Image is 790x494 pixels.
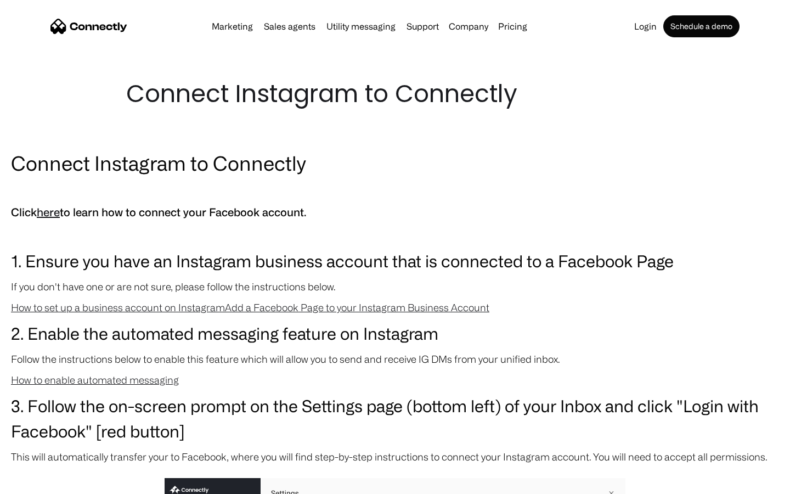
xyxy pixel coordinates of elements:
[225,302,489,313] a: Add a Facebook Page to your Instagram Business Account
[11,302,225,313] a: How to set up a business account on Instagram
[11,248,779,273] h3: 1. Ensure you have an Instagram business account that is connected to a Facebook Page
[22,475,66,490] ul: Language list
[11,149,779,177] h2: Connect Instagram to Connectly
[11,374,179,385] a: How to enable automated messaging
[11,227,779,243] p: ‍
[630,22,661,31] a: Login
[322,22,400,31] a: Utility messaging
[126,77,664,111] h1: Connect Instagram to Connectly
[663,15,740,37] a: Schedule a demo
[11,182,779,198] p: ‍
[11,321,779,346] h3: 2. Enable the automated messaging feature on Instagram
[11,279,779,294] p: If you don't have one or are not sure, please follow the instructions below.
[11,475,66,490] aside: Language selected: English
[37,206,60,218] a: here
[494,22,532,31] a: Pricing
[449,19,488,34] div: Company
[11,351,779,367] p: Follow the instructions below to enable this feature which will allow you to send and receive IG ...
[11,449,779,464] p: This will automatically transfer your to Facebook, where you will find step-by-step instructions ...
[402,22,443,31] a: Support
[11,393,779,444] h3: 3. Follow the on-screen prompt on the Settings page (bottom left) of your Inbox and click "Login ...
[259,22,320,31] a: Sales agents
[11,203,779,222] h5: Click to learn how to connect your Facebook account.
[207,22,257,31] a: Marketing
